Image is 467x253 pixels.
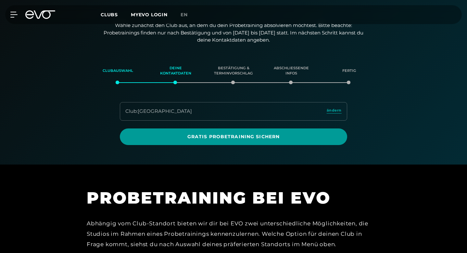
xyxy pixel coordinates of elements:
[328,62,370,80] div: Fertig
[327,108,342,115] a: ändern
[327,108,342,113] span: ändern
[97,62,139,80] div: Clubauswahl
[271,62,312,80] div: Abschließende Infos
[104,22,363,44] p: Wähle zunächst den Club aus, an dem du dein Probetraining absolvieren möchtest. Bitte beachte: Pr...
[87,218,379,250] div: Abhängig vom Club-Standort bieten wir dir bei EVO zwei unterschiedliche Möglichkeiten, die Studio...
[155,62,196,80] div: Deine Kontaktdaten
[87,187,379,208] h1: PROBETRAINING BEI EVO
[128,133,339,140] span: Gratis Probetraining sichern
[120,128,347,145] a: Gratis Probetraining sichern
[181,11,196,19] a: en
[181,12,188,18] span: en
[131,12,168,18] a: MYEVO LOGIN
[125,108,192,115] div: Club : [GEOGRAPHIC_DATA]
[101,12,118,18] span: Clubs
[213,62,254,80] div: Bestätigung & Terminvorschlag
[101,11,131,18] a: Clubs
